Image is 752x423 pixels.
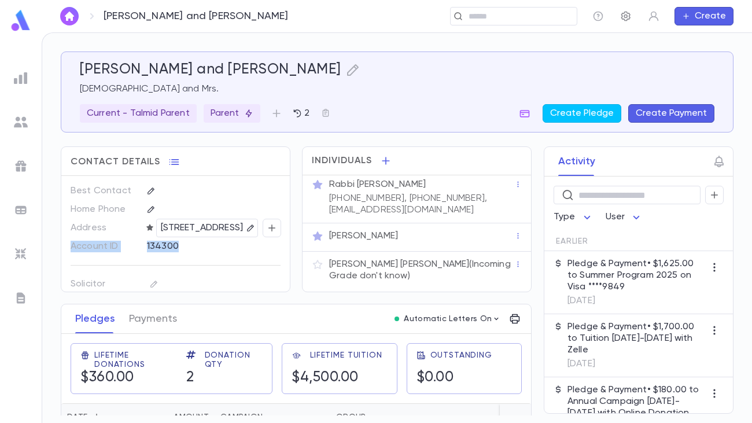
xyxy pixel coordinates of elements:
[80,83,714,95] p: [DEMOGRAPHIC_DATA] and Mrs.
[430,351,492,360] span: Outstanding
[161,221,244,235] p: [STREET_ADDRESS]
[87,108,190,119] p: Current - Talmid Parent
[606,206,644,229] div: User
[558,147,595,176] button: Activity
[628,104,714,123] button: Create Payment
[14,203,28,217] img: batches_grey.339ca447c9d9533ef1741baa751efc33.svg
[204,104,260,123] div: Parent
[567,321,705,356] p: Pledge & Payment • $1,700.00 to Tuition [DATE]-[DATE] with Zelle
[71,275,137,293] p: Solicitor
[310,351,382,360] span: Lifetime Tuition
[14,247,28,261] img: imports_grey.530a8a0e642e233f2baf0ef88e8c9fcb.svg
[104,10,289,23] p: [PERSON_NAME] and [PERSON_NAME]
[71,200,137,219] p: Home Phone
[556,237,588,246] span: Earlier
[543,104,621,123] button: Create Pledge
[14,115,28,129] img: students_grey.60c7aba0da46da39d6d829b817ac14fc.svg
[9,9,32,32] img: logo
[129,304,177,333] button: Payments
[416,369,492,387] h5: $0.00
[567,384,705,419] p: Pledge & Payment • $180.00 to Annual Campaign [DATE]-[DATE] with Online Donation
[71,182,137,200] p: Best Contact
[329,259,514,282] p: [PERSON_NAME] [PERSON_NAME] (Incoming Grade don't know)
[302,108,309,119] p: 2
[147,237,255,255] div: 134300
[567,295,705,307] p: [DATE]
[292,369,382,387] h5: $4,500.00
[329,193,514,216] p: [PHONE_NUMBER], [PHONE_NUMBER], [EMAIL_ADDRESS][DOMAIN_NAME]
[94,351,172,369] span: Lifetime Donations
[205,351,263,369] span: Donation Qty
[71,219,137,237] p: Address
[312,155,372,167] span: Individuals
[71,237,137,256] p: Account ID
[286,104,316,123] button: 2
[14,71,28,85] img: reports_grey.c525e4749d1bce6a11f5fe2a8de1b229.svg
[80,61,341,79] h5: [PERSON_NAME] and [PERSON_NAME]
[14,159,28,173] img: campaigns_grey.99e729a5f7ee94e3726e6486bddda8f1.svg
[75,304,115,333] button: Pledges
[404,314,492,323] p: Automatic Letters On
[329,179,426,190] p: Rabbi [PERSON_NAME]
[554,206,594,229] div: Type
[71,156,160,168] span: Contact Details
[567,358,705,370] p: [DATE]
[80,104,197,123] div: Current - Talmid Parent
[80,369,172,387] h5: $360.00
[329,230,398,242] p: [PERSON_NAME]
[14,291,28,305] img: letters_grey.7941b92b52307dd3b8a917253454ce1c.svg
[674,7,733,25] button: Create
[554,212,576,222] span: Type
[567,258,705,293] p: Pledge & Payment • $1,625.00 to Summer Program 2025 on Visa ****9849
[390,311,506,327] button: Automatic Letters On
[186,369,263,387] h5: 2
[211,108,253,119] p: Parent
[606,212,625,222] span: User
[62,12,76,21] img: home_white.a664292cf8c1dea59945f0da9f25487c.svg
